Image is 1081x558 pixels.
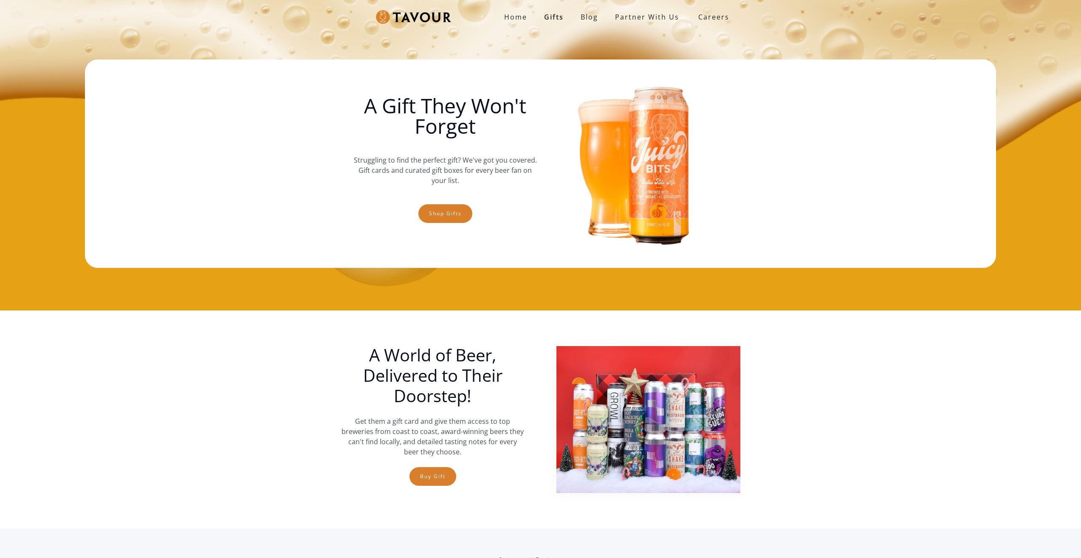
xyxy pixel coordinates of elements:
p: Struggling to find the perfect gift? We've got you covered. Gift cards and curated gift boxes for... [353,147,537,194]
a: Careers [688,5,736,29]
strong: Careers [698,8,729,25]
a: Home [496,8,536,25]
strong: Home [504,12,527,22]
a: Blog [572,8,607,25]
h1: A World of Beer, Delivered to Their Doorstep! [341,345,525,406]
a: Shop gifts [418,204,472,223]
a: partner with us [607,8,688,25]
h1: A Gift They Won't Forget [353,96,537,136]
a: Buy Gift [409,467,456,486]
p: Get them a gift card and give them access to top breweries from coast to coast, award-winning bee... [341,416,525,457]
a: Gifts [536,8,572,25]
